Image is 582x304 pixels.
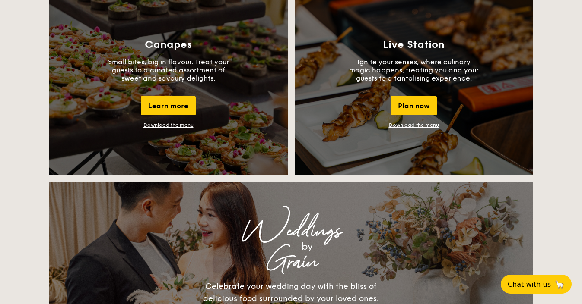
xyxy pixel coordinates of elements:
span: 🦙 [554,279,565,289]
div: by [157,239,457,254]
p: Small bites, big in flavour. Treat your guests to a curated assortment of sweet and savoury delig... [104,58,233,82]
p: Ignite your senses, where culinary magic happens, treating you and your guests to a tantalising e... [349,58,479,82]
span: Chat with us [508,280,551,288]
h3: Live Station [383,39,445,51]
a: Download the menu [143,122,194,128]
div: Plan now [391,96,437,115]
div: Grain [125,254,457,270]
div: Weddings [125,223,457,239]
div: Learn more [141,96,196,115]
h3: Canapes [145,39,192,51]
a: Download the menu [389,122,439,128]
button: Chat with us🦙 [501,275,572,294]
